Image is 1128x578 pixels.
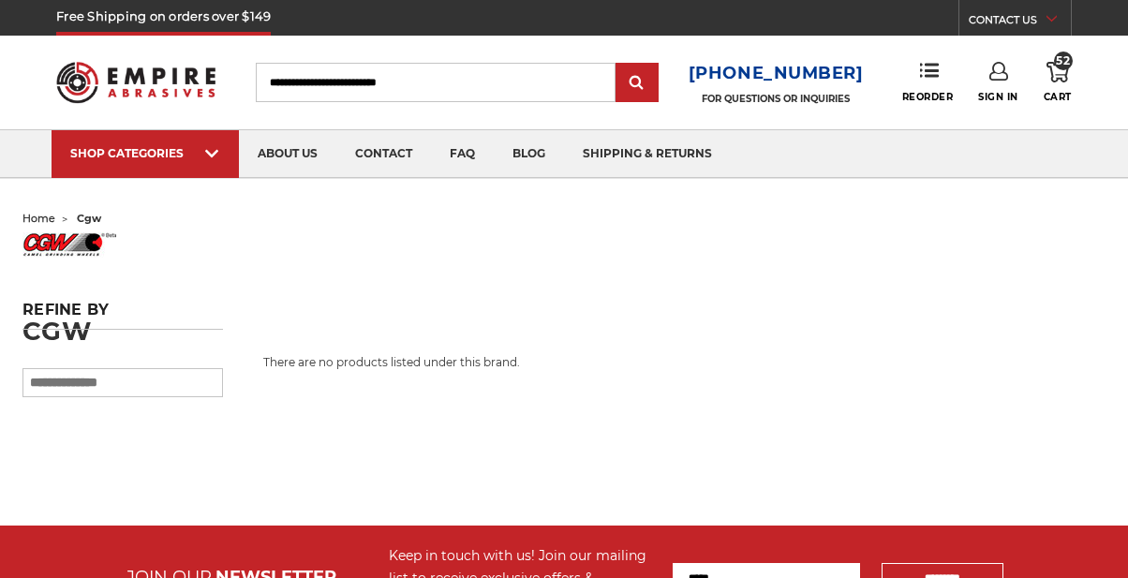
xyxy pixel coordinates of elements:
a: shipping & returns [564,130,731,178]
h1: CGW [22,319,1106,344]
a: home [22,212,55,225]
h5: Refine by [22,301,223,330]
a: faq [431,130,494,178]
img: Empire Abrasives [56,52,215,114]
span: Sign In [978,91,1018,103]
div: SHOP CATEGORIES [70,146,220,160]
p: FOR QUESTIONS OR INQUIRIES [689,93,864,105]
p: There are no products listed under this brand. [263,354,1071,371]
a: CONTACT US [969,9,1071,36]
a: contact [336,130,431,178]
a: [PHONE_NUMBER] [689,60,864,87]
a: blog [494,130,564,178]
span: cgw [77,212,101,225]
a: Reorder [902,62,954,102]
img: cgwlogo_en_1423100466__98345.original.jpg [22,232,116,258]
input: Submit [618,65,656,102]
span: 52 [1054,52,1073,70]
span: Reorder [902,91,954,103]
span: Cart [1044,91,1072,103]
a: about us [239,130,336,178]
a: 52 Cart [1044,62,1072,103]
